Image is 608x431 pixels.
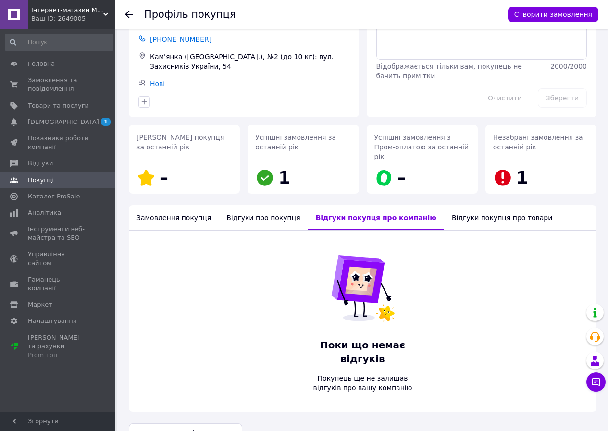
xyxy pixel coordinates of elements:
[28,300,52,309] span: Маркет
[493,134,583,151] span: Незабрані замовлення за останній рік
[255,134,336,151] span: Успішні замовлення за останній рік
[28,134,89,151] span: Показники роботи компанії
[28,60,55,68] span: Головна
[376,62,522,80] span: Відображається тільки вам, покупець не бачить примітки
[278,168,290,187] span: 1
[219,205,308,230] div: Відгуки про покупця
[31,6,103,14] span: Інтернет-магазин Manclub
[28,176,54,185] span: Покупці
[150,80,165,87] a: Нові
[28,76,89,93] span: Замовлення та повідомлення
[28,351,89,359] div: Prom топ
[324,250,401,327] img: Поки що немає відгуків
[304,338,421,366] span: Поки що немає відгуків
[397,168,406,187] span: –
[5,34,113,51] input: Пошук
[150,36,211,43] span: [PHONE_NUMBER]
[28,101,89,110] span: Товари та послуги
[28,192,80,201] span: Каталог ProSale
[136,134,224,151] span: [PERSON_NAME] покупця за останній рік
[31,14,115,23] div: Ваш ID: 2649005
[308,205,444,230] div: Відгуки покупця про компанію
[125,10,133,19] div: Повернутися назад
[101,118,111,126] span: 1
[144,9,236,20] h1: Профіль покупця
[28,250,89,267] span: Управління сайтом
[28,225,89,242] span: Інструменти веб-майстра та SEO
[586,372,606,392] button: Чат з покупцем
[28,159,53,168] span: Відгуки
[304,373,421,393] span: Покупець ще не залишав відгуків про вашу компанію
[28,275,89,293] span: Гаманець компанії
[444,205,560,230] div: Відгуки покупця про товари
[374,134,469,160] span: Успішні замовлення з Пром-оплатою за останній рік
[508,7,598,22] button: Створити замовлення
[160,168,168,187] span: –
[28,209,61,217] span: Аналітика
[28,118,99,126] span: [DEMOGRAPHIC_DATA]
[129,205,219,230] div: Замовлення покупця
[28,333,89,360] span: [PERSON_NAME] та рахунки
[516,168,528,187] span: 1
[148,50,351,73] div: Кам'янка ([GEOGRAPHIC_DATA].), №2 (до 10 кг): вул. Захисників України, 54
[550,62,587,70] span: 2000 / 2000
[28,317,77,325] span: Налаштування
